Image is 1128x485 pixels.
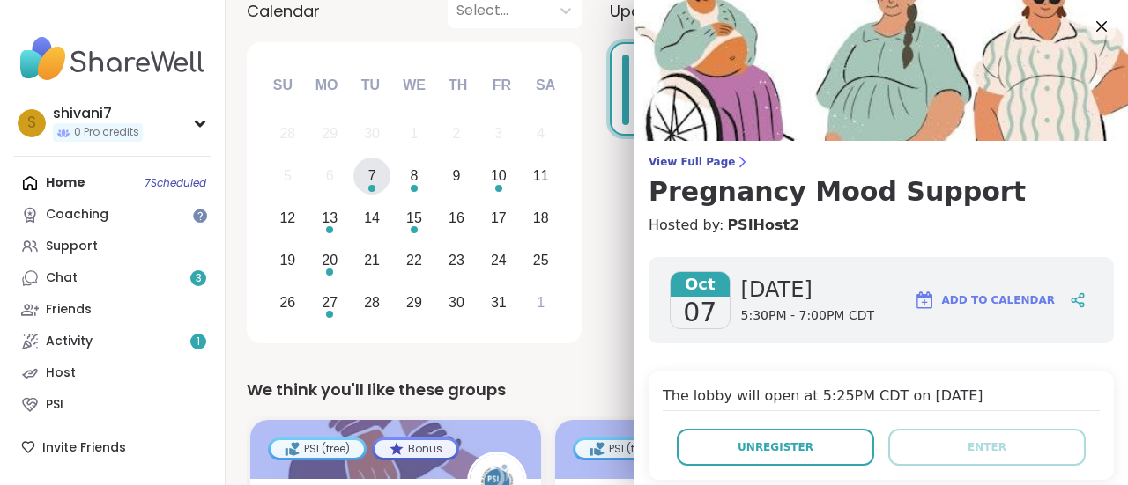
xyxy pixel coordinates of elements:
div: Coaching [46,206,108,224]
div: Choose Tuesday, October 7th, 2025 [353,158,391,195]
div: Not available Friday, October 3rd, 2025 [479,115,517,153]
div: 30 [449,290,464,314]
span: [DATE] [741,276,874,304]
h3: Pregnancy Mood Support [649,176,1114,208]
button: Unregister [677,429,874,466]
div: Not available Wednesday, October 1st, 2025 [396,115,434,153]
div: Choose Wednesday, October 15th, 2025 [396,200,434,238]
div: 23 [449,248,464,272]
div: Mo [307,66,345,105]
h4: The lobby will open at 5:25PM CDT on [DATE] [663,386,1100,411]
div: 28 [364,290,380,314]
iframe: Spotlight [193,209,207,223]
span: 0 Pro credits [74,125,139,140]
div: Choose Saturday, November 1st, 2025 [522,283,560,321]
div: Not available Monday, October 6th, 2025 [311,158,349,195]
div: 1 [537,290,545,314]
div: Not available Sunday, October 5th, 2025 [269,158,307,195]
div: 1 [411,121,419,145]
div: 10 [491,164,507,187]
div: 6 [326,164,334,187]
div: 16 [449,206,464,230]
div: 19 [279,248,295,272]
div: 30 [364,121,380,145]
div: Choose Sunday, October 19th, 2025 [269,241,307,279]
a: Coaching [14,199,211,231]
a: Chat3 [14,262,211,294]
div: We think you'll like these groups [247,378,1107,402]
img: ShareWell Nav Logo [14,28,211,90]
span: 5:30PM - 7:00PM CDT [741,307,874,325]
div: Activity [46,333,93,350]
div: Choose Friday, October 24th, 2025 [479,241,517,279]
div: We [395,66,434,105]
a: View Full PagePregnancy Mood Support [649,155,1114,208]
a: PSI [14,389,211,421]
div: 9 [452,164,460,187]
div: Choose Thursday, October 16th, 2025 [438,200,476,238]
div: Th [439,66,478,105]
span: Enter [968,439,1006,455]
span: Add to Calendar [942,292,1055,308]
div: Chat [46,269,78,287]
a: Friends [14,294,211,326]
div: Choose Sunday, October 26th, 2025 [269,283,307,321]
div: 21 [364,248,380,272]
span: s [27,112,36,135]
div: Support [46,238,98,255]
div: 7 [368,164,376,187]
div: Choose Thursday, October 30th, 2025 [438,283,476,321]
div: 28 [279,121,295,145]
div: 13 [322,206,338,230]
div: Invite Friends [14,431,211,463]
div: 31 [491,290,507,314]
div: 8 [411,164,419,187]
div: Not available Saturday, October 4th, 2025 [522,115,560,153]
div: Choose Saturday, October 18th, 2025 [522,200,560,238]
div: Choose Thursday, October 23rd, 2025 [438,241,476,279]
div: Choose Wednesday, October 22nd, 2025 [396,241,434,279]
div: Tu [351,66,390,105]
div: Choose Wednesday, October 29th, 2025 [396,283,434,321]
div: 26 [279,290,295,314]
div: Not available Sunday, September 28th, 2025 [269,115,307,153]
div: 2 [452,121,460,145]
div: Choose Saturday, October 11th, 2025 [522,158,560,195]
div: 29 [406,290,422,314]
div: 14 [364,206,380,230]
div: 17 [491,206,507,230]
div: 27 [322,290,338,314]
div: 5 [284,164,292,187]
div: Choose Sunday, October 12th, 2025 [269,200,307,238]
button: Add to Calendar [906,279,1063,321]
div: Choose Saturday, October 25th, 2025 [522,241,560,279]
div: Friends [46,301,92,319]
div: Fr [482,66,521,105]
div: Su [263,66,302,105]
span: 1 [197,334,200,349]
div: Choose Thursday, October 9th, 2025 [438,158,476,195]
div: Choose Friday, October 10th, 2025 [479,158,517,195]
a: Activity1 [14,326,211,357]
span: 3 [196,271,202,286]
div: Choose Tuesday, October 21st, 2025 [353,241,391,279]
div: 12 [279,206,295,230]
div: Choose Tuesday, October 14th, 2025 [353,200,391,238]
div: Choose Monday, October 20th, 2025 [311,241,349,279]
img: ShareWell Logomark [914,290,935,311]
div: PSI (free) [271,440,364,458]
div: Choose Friday, October 31st, 2025 [479,283,517,321]
div: 11 [533,164,549,187]
div: month 2025-10 [266,113,561,323]
div: Bonus [375,440,456,458]
div: 20 [322,248,338,272]
div: shivani7 [53,104,143,123]
div: 3 [494,121,502,145]
div: Not available Tuesday, September 30th, 2025 [353,115,391,153]
div: 22 [406,248,422,272]
button: Enter [888,429,1086,466]
span: 07 [683,297,716,328]
div: PSI [46,396,63,414]
div: Host [46,364,76,382]
div: 24 [491,248,507,272]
